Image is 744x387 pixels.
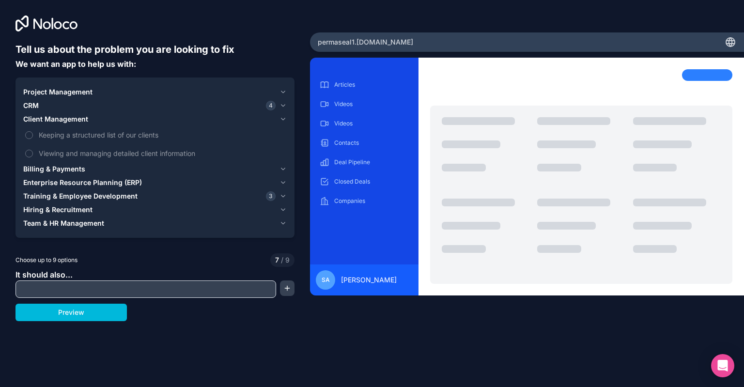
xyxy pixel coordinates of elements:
[23,191,138,201] span: Training & Employee Development
[266,101,276,110] span: 4
[39,148,285,158] span: Viewing and managing detailed client information
[334,120,409,127] p: Videos
[23,99,287,112] button: CRM4
[15,270,73,279] span: It should also...
[23,87,93,97] span: Project Management
[281,256,283,264] span: /
[15,43,294,56] h6: Tell us about the problem you are looking to fix
[15,59,136,69] span: We want an app to help us with:
[334,178,409,186] p: Closed Deals
[25,131,33,139] button: Keeping a structured list of our clients
[322,276,330,284] span: SA
[23,189,287,203] button: Training & Employee Development3
[23,178,142,187] span: Enterprise Resource Planning (ERP)
[711,354,734,377] div: Open Intercom Messenger
[23,205,93,215] span: Hiring & Recruitment
[275,255,279,265] span: 7
[23,126,287,162] div: Client Management
[23,112,287,126] button: Client Management
[15,304,127,321] button: Preview
[334,197,409,205] p: Companies
[279,255,290,265] span: 9
[266,191,276,201] span: 3
[23,85,287,99] button: Project Management
[23,203,287,217] button: Hiring & Recruitment
[334,81,409,89] p: Articles
[341,275,397,285] span: [PERSON_NAME]
[334,100,409,108] p: Videos
[23,114,88,124] span: Client Management
[23,176,287,189] button: Enterprise Resource Planning (ERP)
[318,37,413,47] span: permaseal1 .[DOMAIN_NAME]
[23,164,85,174] span: Billing & Payments
[334,158,409,166] p: Deal Pipeline
[318,77,411,257] div: scrollable content
[23,101,39,110] span: CRM
[25,150,33,157] button: Viewing and managing detailed client information
[23,218,104,228] span: Team & HR Management
[334,139,409,147] p: Contacts
[39,130,285,140] span: Keeping a structured list of our clients
[15,256,77,264] span: Choose up to 9 options
[23,217,287,230] button: Team & HR Management
[23,162,287,176] button: Billing & Payments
